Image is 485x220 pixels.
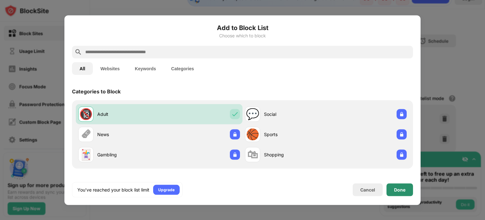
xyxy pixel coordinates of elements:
div: 🗞 [81,128,91,141]
div: Categories to Block [72,88,121,94]
div: 🔞 [79,108,93,121]
div: News [97,131,159,138]
button: Keywords [127,62,164,75]
button: Categories [164,62,201,75]
div: Upgrade [158,186,175,193]
button: All [72,62,93,75]
div: Choose which to block [72,33,413,38]
div: 💬 [246,108,259,121]
div: Sports [264,131,326,138]
div: 🃏 [79,148,93,161]
div: 🛍 [247,148,258,161]
div: Adult [97,111,159,117]
div: Social [264,111,326,117]
h6: Add to Block List [72,23,413,32]
div: Gambling [97,151,159,158]
div: Cancel [360,187,375,192]
div: Shopping [264,151,326,158]
img: search.svg [75,48,82,56]
button: Websites [93,62,127,75]
div: You’ve reached your block list limit [77,186,149,193]
div: Done [394,187,405,192]
div: 🏀 [246,128,259,141]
